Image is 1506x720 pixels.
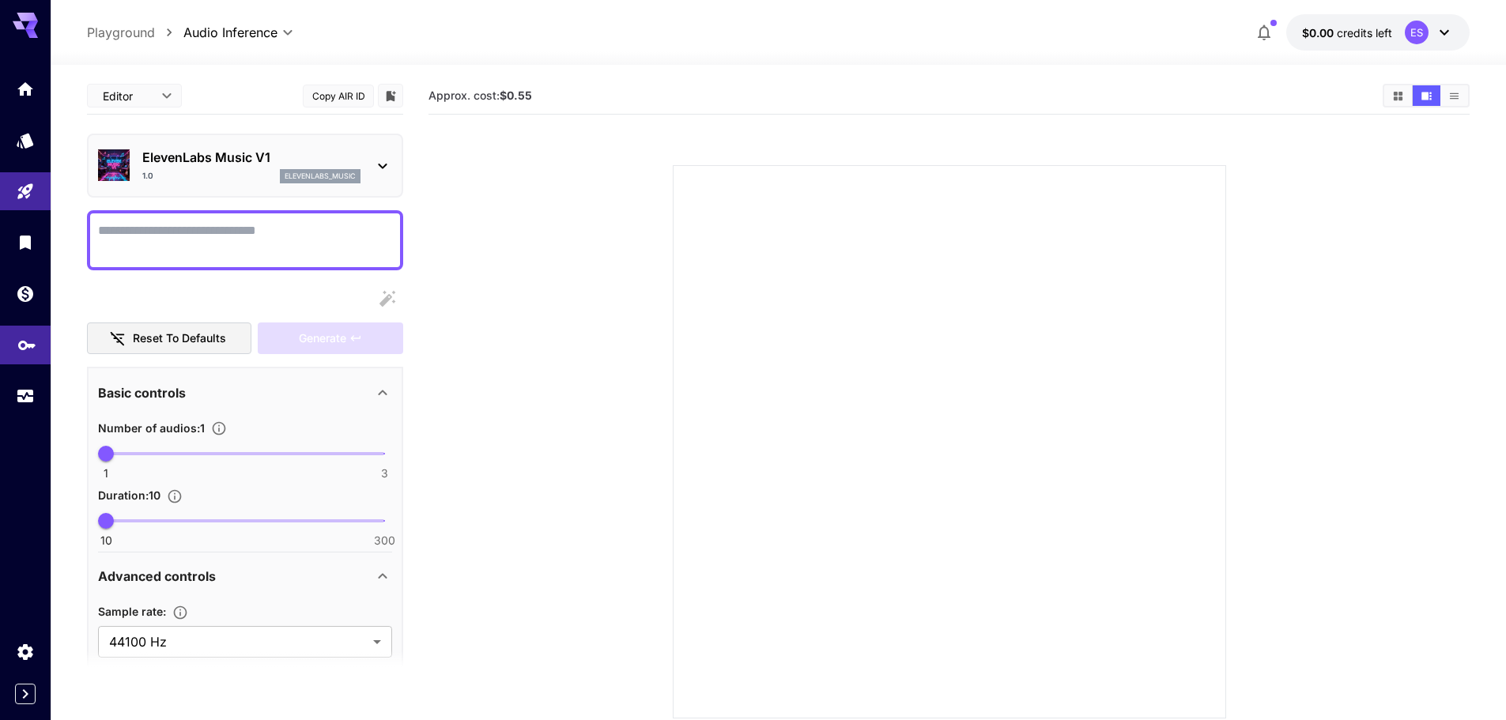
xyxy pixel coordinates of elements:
span: $0.00 [1302,26,1337,40]
p: elevenlabs_music [285,171,356,182]
button: The sample rate of the generated audio in Hz (samples per second). Higher sample rates capture mo... [166,605,194,620]
span: Duration : 10 [98,488,160,502]
div: ES [1405,21,1429,44]
div: Wallet [16,284,35,303]
span: Sample rate : [98,605,166,618]
span: 10 [100,533,112,548]
span: 1 [104,466,108,481]
div: Library [16,232,35,252]
p: ElevenLabs Music V1 [142,148,360,167]
button: $0.0024ES [1286,14,1470,51]
button: Copy AIR ID [303,85,374,107]
span: 44100 Hz [109,632,367,651]
p: Advanced controls [98,567,216,586]
span: Audio Inference [183,23,277,42]
span: Editor [103,88,152,104]
b: $0.55 [500,89,532,102]
button: Add to library [383,86,398,105]
span: Number of audios : 1 [98,421,205,435]
div: Playground [16,182,35,202]
div: Settings [16,642,35,662]
div: Home [16,79,35,99]
div: Usage [16,386,35,406]
button: Specify the duration of each audio in seconds. [160,488,189,504]
nav: breadcrumb [87,23,183,42]
span: 300 [374,533,395,548]
div: Advanced controls [98,557,392,595]
div: ElevenLabs Music V11.0elevenlabs_music [98,141,392,190]
button: Show media in grid view [1384,85,1412,106]
div: Basic controls [98,374,392,412]
button: Specify how many audios to generate in a single request. Each audio generation will be charged se... [205,420,233,436]
div: Models [16,130,35,150]
button: Show media in list view [1440,85,1468,106]
button: Show media in video view [1413,85,1440,106]
span: Approx. cost: [428,89,532,102]
a: Playground [87,23,155,42]
button: Expand sidebar [15,684,36,704]
span: credits left [1337,26,1392,40]
p: Basic controls [98,383,186,402]
div: Show media in grid viewShow media in video viewShow media in list view [1383,84,1470,107]
div: API Keys [17,332,36,352]
button: Reset to defaults [87,322,251,355]
p: 1.0 [142,170,153,182]
span: 3 [381,466,388,481]
div: $0.0024 [1302,25,1392,41]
